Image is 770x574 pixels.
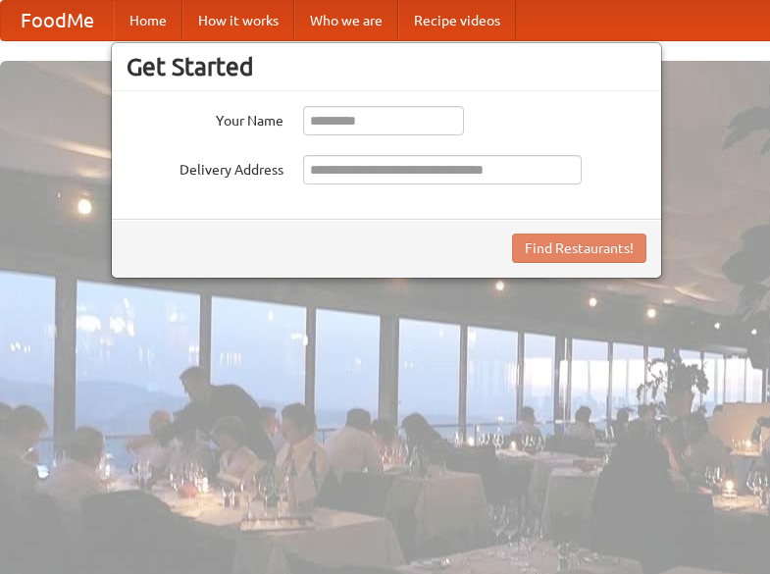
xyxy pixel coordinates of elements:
[398,1,516,40] a: Recipe videos
[512,234,646,263] button: Find Restaurants!
[127,52,646,81] h3: Get Started
[114,1,182,40] a: Home
[182,1,294,40] a: How it works
[127,155,283,180] label: Delivery Address
[1,1,114,40] a: FoodMe
[294,1,398,40] a: Who we are
[127,106,283,130] label: Your Name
